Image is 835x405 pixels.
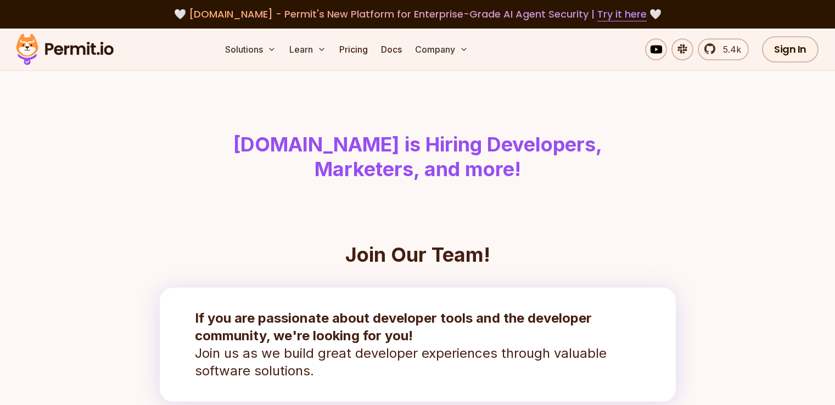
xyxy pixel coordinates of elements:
span: 5.4k [716,43,741,56]
button: Solutions [221,38,281,60]
button: Learn [285,38,330,60]
p: Join us as we build great developer experiences through valuable software solutions. [195,310,641,380]
a: Try it here [597,7,647,21]
strong: If you are passionate about developer tools and the developer community, we're looking for you! [195,310,592,344]
h2: Join Our Team! [160,244,676,266]
img: Permit logo [11,31,119,68]
span: [DOMAIN_NAME] - Permit's New Platform for Enterprise-Grade AI Agent Security | [189,7,647,21]
button: Company [411,38,473,60]
a: Docs [377,38,406,60]
a: Sign In [762,36,819,63]
a: 5.4k [698,38,749,60]
a: Pricing [335,38,372,60]
h1: [DOMAIN_NAME] is Hiring Developers, Marketers, and more! [137,132,699,182]
div: 🤍 🤍 [26,7,809,22]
